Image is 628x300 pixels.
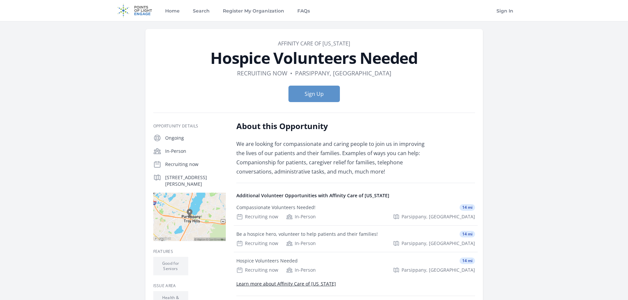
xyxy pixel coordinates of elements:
[236,267,278,273] div: Recruiting now
[286,240,316,247] div: In-Person
[286,213,316,220] div: In-Person
[236,192,475,199] h4: Additional Volunteer Opportunities with Affinity Care of [US_STATE]
[236,258,298,264] div: Hospice Volunteers Needed
[402,267,475,273] span: Parsippany, [GEOGRAPHIC_DATA]
[402,213,475,220] span: Parsippany, [GEOGRAPHIC_DATA]
[290,68,292,78] div: •
[153,249,226,254] h3: Features
[295,68,391,78] dd: Parsippany, [GEOGRAPHIC_DATA]
[460,258,475,264] span: 14 mi
[236,121,429,131] h2: About this Opportunity
[460,231,475,237] span: 14 mi
[402,240,475,247] span: Parsippany, [GEOGRAPHIC_DATA]
[236,231,378,237] div: Be a hospice hero, volunteer to help patients and their families!
[234,199,478,225] a: Compassionate Volunteers Needed! 14 mi Recruiting now In-Person Parsippany, [GEOGRAPHIC_DATA]
[153,257,188,275] li: Good for Seniors
[153,123,226,129] h3: Opportunity Details
[165,135,226,141] p: Ongoing
[234,226,478,252] a: Be a hospice hero, volunteer to help patients and their families! 14 mi Recruiting now In-Person ...
[165,174,226,187] p: [STREET_ADDRESS][PERSON_NAME]
[236,281,336,287] a: Learn more about Affinity Care of [US_STATE]
[165,161,226,168] p: Recruiting now
[288,86,340,102] button: Sign Up
[236,204,315,211] div: Compassionate Volunteers Needed!
[165,148,226,154] p: In-Person
[234,252,478,279] a: Hospice Volunteers Needed 14 mi Recruiting now In-Person Parsippany, [GEOGRAPHIC_DATA]
[236,213,278,220] div: Recruiting now
[278,40,350,47] a: Affinity Care of [US_STATE]
[237,68,287,78] dd: Recruiting now
[153,193,226,241] img: Map
[153,50,475,66] h1: Hospice Volunteers Needed
[286,267,316,273] div: In-Person
[236,240,278,247] div: Recruiting now
[460,204,475,211] span: 14 mi
[236,139,429,176] p: We are looking for compassionate and caring people to join us in improving the lives of our patie...
[153,283,226,288] h3: Issue area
